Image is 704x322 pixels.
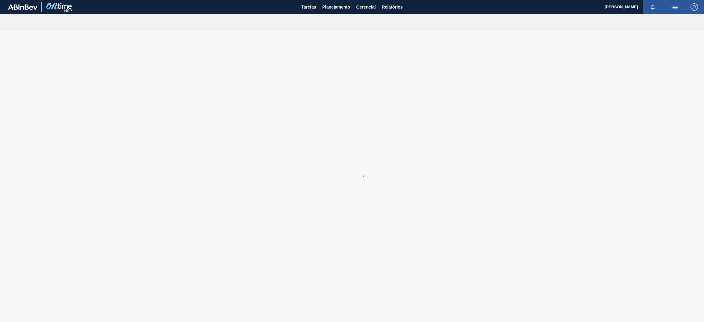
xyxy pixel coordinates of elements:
span: Relatórios [382,3,403,11]
button: Notificações [643,3,662,11]
span: Planejamento [322,3,350,11]
img: userActions [671,3,678,11]
img: TNhmsLtSVTkK8tSr43FrP2fwEKptu5GPRR3wAAAABJRU5ErkJggg== [8,4,37,10]
span: Tarefas [301,3,316,11]
img: Logout [691,3,698,11]
span: Gerencial [356,3,376,11]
